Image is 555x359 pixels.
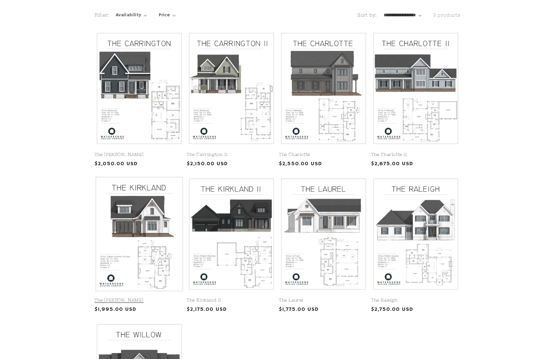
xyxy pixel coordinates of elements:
span: 9 products [433,12,461,18]
a: The Laurel [279,298,368,303]
span: Price [159,12,170,19]
span: Availability [116,12,141,19]
summary: Availability (0 selected) [116,12,147,19]
a: The Carrington II [187,152,276,158]
label: Sort by: [357,12,377,18]
a: The [PERSON_NAME] [94,152,184,158]
h2: Filter: [94,12,109,19]
a: The Raleigh [371,298,461,303]
summary: Price [159,12,176,19]
a: The [PERSON_NAME] [94,298,184,303]
a: The Charlotte II [371,152,461,158]
a: The Kirkland II [187,298,276,303]
a: The Charlotte [279,152,368,158]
